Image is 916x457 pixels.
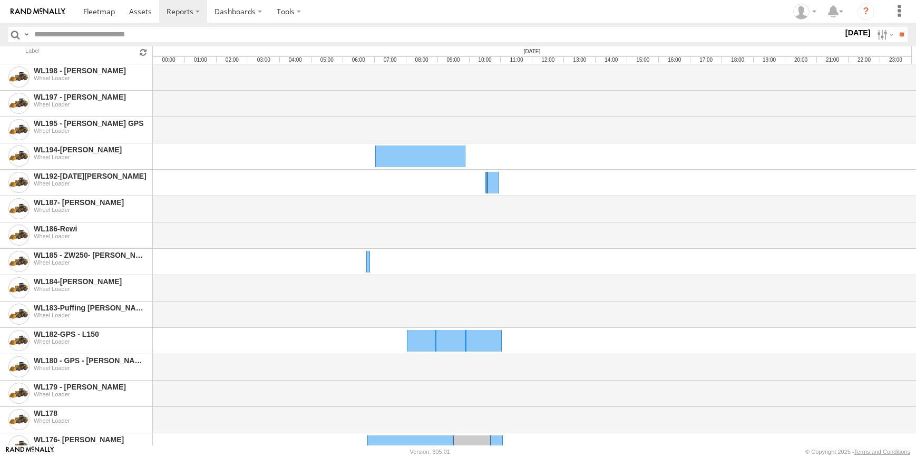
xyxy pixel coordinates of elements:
span: 14:00 [595,57,627,63]
span: 16:00 [658,57,690,63]
span: 10:00 [469,57,501,63]
div: Wheel Loader [34,391,148,397]
a: WL184-[PERSON_NAME] [34,277,148,286]
span: 20:00 [785,57,816,63]
span: 09:00 [437,57,469,63]
label: [DATE] [843,27,873,38]
a: WL197 - [PERSON_NAME] [34,93,148,101]
a: WL185 - ZW250- [PERSON_NAME] [34,251,148,259]
div: Wheel Loader [34,286,148,292]
a: View Asset Details [8,277,30,298]
span: 12:00 [532,57,563,63]
a: WL180 - GPS - [PERSON_NAME] [34,356,148,365]
a: WL194-[PERSON_NAME] [34,145,148,154]
a: View Asset Details [8,251,30,272]
a: WL179 - [PERSON_NAME] [34,383,148,391]
span: 02:00 [216,57,248,63]
a: View Asset Details [8,198,30,219]
span: 17:00 [690,57,722,63]
a: View Asset Details [8,383,30,404]
div: Wheel Loader [34,259,148,266]
a: WL187- [PERSON_NAME] [34,198,148,207]
div: © Copyright 2025 - [805,449,910,455]
img: rand-logo.svg [11,8,65,15]
div: Wheel Loader [34,312,148,318]
a: View Asset Details [8,409,30,430]
a: View Asset Details [8,172,30,193]
span: 03:00 [248,57,279,63]
span: 23:00 [880,57,911,63]
a: Visit our Website [6,446,54,457]
a: WL183-Puffing [PERSON_NAME] [34,304,148,312]
span: 08:00 [406,57,437,63]
span: 11:00 [500,57,532,63]
div: Wheel Loader [34,417,148,424]
a: View Asset Details [8,119,30,140]
div: [DATE] [153,46,911,56]
div: Wheel Loader [34,233,148,239]
span: 04:00 [279,57,311,63]
a: View Asset Details [8,93,30,114]
label: Search Filter Options [873,27,895,42]
a: View Asset Details [8,435,30,456]
div: Wheel Loader [34,365,148,371]
div: Click to Sort [21,46,134,64]
span: 15:00 [627,57,658,63]
span: 01:00 [184,57,216,63]
i: ? [857,3,874,20]
a: WL178 [34,409,148,417]
div: Wheel Loader [34,101,148,108]
a: WL186-Rewi [34,225,148,233]
span: 00:00 [153,57,184,63]
a: WL182-GPS - L150 [34,330,148,338]
div: Wheel Loader [34,128,148,134]
span: 07:00 [374,57,406,63]
span: 22:00 [848,57,880,63]
span: Refresh [134,46,152,58]
a: Terms and Conditions [854,449,910,455]
span: 19:00 [753,57,785,63]
div: Wheel Loader [34,75,148,81]
div: Wheel Loader [34,180,148,187]
a: View Asset Details [8,66,30,87]
a: View Asset Details [8,330,30,351]
a: WL192-[DATE][PERSON_NAME] [34,172,148,180]
a: View Asset Details [8,356,30,377]
a: WL198 - [PERSON_NAME] [34,66,148,75]
span: 05:00 [311,57,343,63]
div: Wheel Loader [34,207,148,213]
a: View Asset Details [8,145,30,167]
a: View Asset Details [8,225,30,246]
div: Wheel Loader [34,338,148,345]
span: 13:00 [563,57,595,63]
span: 21:00 [816,57,848,63]
div: Wheel Loader [34,154,148,160]
label: Search Query [22,27,31,42]
span: 06:00 [343,57,374,63]
span: 18:00 [722,57,753,63]
a: WL176- [PERSON_NAME] [34,435,148,444]
div: Jaydon Walker [790,4,820,20]
div: Wheel Loader [34,444,148,450]
div: Version: 305.01 [410,449,450,455]
a: View Asset Details [8,304,30,325]
a: WL195 - [PERSON_NAME] GPS [34,119,148,128]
